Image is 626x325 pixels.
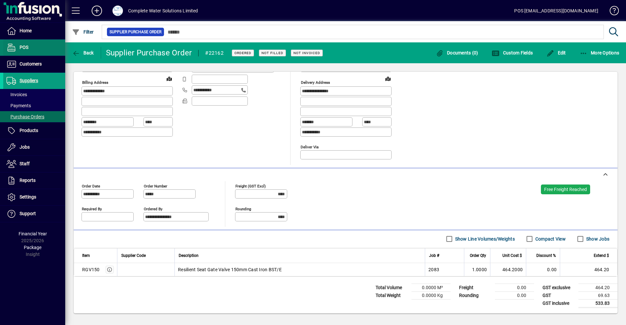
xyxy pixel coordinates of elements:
[70,26,96,38] button: Filter
[372,291,411,299] td: Total Weight
[20,45,28,50] span: POS
[539,291,578,299] td: GST
[526,263,560,276] td: 0.00
[3,56,65,72] a: Customers
[490,263,526,276] td: 464.2000
[3,139,65,155] a: Jobs
[383,73,393,84] a: View on map
[107,5,128,17] button: Profile
[293,51,320,55] span: Not Invoiced
[495,291,534,299] td: 0.00
[179,252,199,259] span: Description
[20,194,36,199] span: Settings
[534,236,566,242] label: Compact View
[178,266,282,273] span: Resilient Seat Gate Valve 150mm Cast Iron BST/E
[20,211,36,216] span: Support
[536,252,556,259] span: Discount %
[3,111,65,122] a: Purchase Orders
[7,92,27,97] span: Invoices
[578,47,621,59] button: More Options
[456,284,495,291] td: Freight
[235,184,266,188] mat-label: Freight (GST excl)
[539,284,578,291] td: GST exclusive
[545,47,568,59] button: Edit
[20,178,36,183] span: Reports
[106,48,192,58] div: Supplier Purchase Order
[72,29,94,35] span: Filter
[578,284,618,291] td: 464.20
[205,48,224,58] div: #22162
[70,47,96,59] button: Back
[20,144,30,150] span: Jobs
[434,47,480,59] button: Documents (0)
[82,184,100,188] mat-label: Order date
[82,206,102,211] mat-label: Required by
[456,291,495,299] td: Rounding
[470,252,486,259] span: Order Qty
[372,284,411,291] td: Total Volume
[411,291,451,299] td: 0.0000 Kg
[234,51,251,55] span: Ordered
[3,100,65,111] a: Payments
[20,78,38,83] span: Suppliers
[3,172,65,189] a: Reports
[3,39,65,56] a: POS
[539,299,578,307] td: GST inclusive
[144,206,162,211] mat-label: Ordered by
[3,123,65,139] a: Products
[585,236,609,242] label: Show Jobs
[82,266,100,273] div: RGV150
[454,236,515,242] label: Show Line Volumes/Weights
[7,103,31,108] span: Payments
[3,156,65,172] a: Staff
[428,266,439,273] span: 2083
[144,184,167,188] mat-label: Order number
[502,252,522,259] span: Unit Cost $
[3,189,65,205] a: Settings
[82,252,90,259] span: Item
[578,299,618,307] td: 533.83
[20,161,30,166] span: Staff
[490,47,534,59] button: Custom Fields
[429,252,439,259] span: Job #
[110,29,161,35] span: Supplier Purchase Order
[464,263,490,276] td: 1.0000
[411,284,451,291] td: 0.0000 M³
[594,252,609,259] span: Extend $
[72,50,94,55] span: Back
[580,50,619,55] span: More Options
[544,187,587,192] span: Free Freight Reached
[301,144,319,149] mat-label: Deliver via
[235,206,251,211] mat-label: Rounding
[578,291,618,299] td: 69.63
[3,206,65,222] a: Support
[436,50,478,55] span: Documents (0)
[86,5,107,17] button: Add
[20,128,38,133] span: Products
[20,61,42,66] span: Customers
[121,252,146,259] span: Supplier Code
[65,47,101,59] app-page-header-button: Back
[492,50,533,55] span: Custom Fields
[164,73,174,84] a: View on map
[546,50,566,55] span: Edit
[3,89,65,100] a: Invoices
[261,51,283,55] span: Not Filled
[514,6,598,16] div: POS [EMAIL_ADDRESS][DOMAIN_NAME]
[605,1,618,22] a: Knowledge Base
[7,114,44,119] span: Purchase Orders
[19,231,47,236] span: Financial Year
[20,28,32,33] span: Home
[560,263,617,276] td: 464.20
[128,6,198,16] div: Complete Water Solutions Limited
[3,23,65,39] a: Home
[24,245,41,250] span: Package
[495,284,534,291] td: 0.00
